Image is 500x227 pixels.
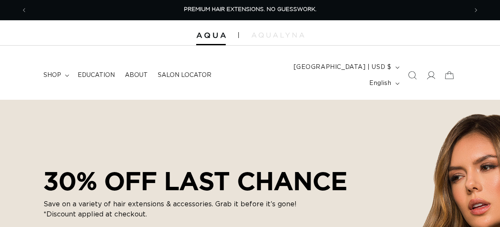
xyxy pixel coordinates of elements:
p: Save on a variety of hair extensions & accessories. Grab it before it’s gone! *Discount applied a... [43,199,297,219]
summary: Search [403,66,422,85]
button: English [364,75,403,91]
span: About [125,71,148,79]
span: [GEOGRAPHIC_DATA] | USD $ [294,63,392,72]
a: Salon Locator [153,66,216,84]
span: shop [43,71,61,79]
img: aqualyna.com [251,33,304,38]
button: Next announcement [467,2,485,18]
a: Education [73,66,120,84]
span: Salon Locator [158,71,211,79]
span: English [369,79,391,88]
button: Previous announcement [15,2,33,18]
span: Education [78,71,115,79]
button: [GEOGRAPHIC_DATA] | USD $ [289,59,403,75]
img: Aqua Hair Extensions [196,33,226,38]
summary: shop [38,66,73,84]
a: About [120,66,153,84]
span: PREMIUM HAIR EXTENSIONS. NO GUESSWORK. [184,7,316,12]
h2: 30% OFF LAST CHANCE [43,166,347,196]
